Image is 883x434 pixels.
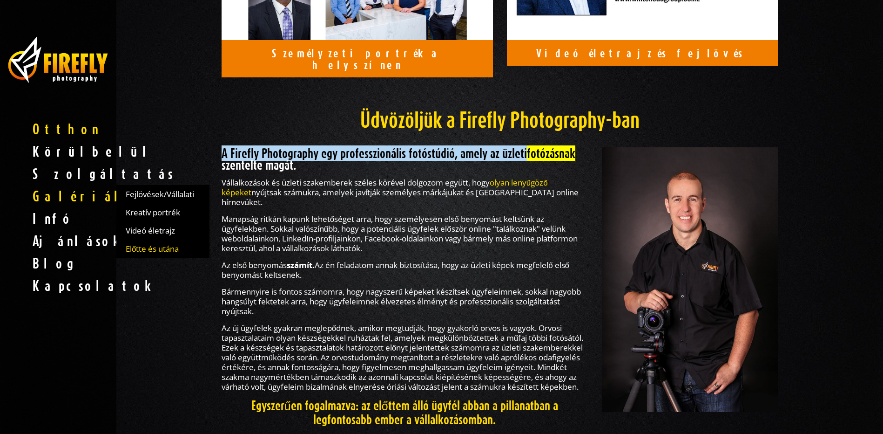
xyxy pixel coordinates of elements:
[222,323,588,392] p: Az új ügyfelek gyakran meglepődnek, amikor megtudják, hogy gyakorló orvos is vagyok. Orvosi tapas...
[602,147,778,412] img: Üzleti fotózás
[222,145,575,161] msreadoutspan: A Firefly Photography egy professzionális fotóstúdió, amely az üzleti
[126,189,194,199] span: Fejlövések/Vállalati
[116,221,209,240] a: Videó életrajz
[516,47,769,59] h4: Videó életrajz és fejlövés
[116,203,209,221] a: Kreatív portrék
[287,260,315,270] strong: számít.
[126,244,179,254] span: Előtte és utána
[231,47,484,70] h4: Személyzeti portrék a helyszínen
[222,177,548,198] a: olyan lenyűgöző képeket
[116,185,209,203] a: Fejlövések/Vállalati
[222,214,588,253] p: Manapság ritkán kapunk lehetőséget arra, hogy személyesen első benyomást keltsünk az ügyfelekben....
[222,178,588,207] p: Vállalkozások és üzleti szakemberek széles körével dolgozom együtt, hogy nyújtsak számukra, amely...
[360,107,640,132] span: Üdvözöljük a Firefly Photography-ban
[126,207,180,217] span: Kreatív portrék
[222,287,588,316] p: Bármennyire is fontos számomra, hogy nagyszerű képeket készítsek ügyfeleimnek, sokkal nagyobb han...
[126,226,175,235] span: Videó életrajz
[527,145,575,161] msreadoutspan: fotózásnak
[222,260,588,280] p: Az első benyomás Az én feladatom annak biztosítása, hogy az üzleti képek megfelelő első benyomást...
[222,147,588,171] h1: szentelte magát.
[251,398,558,427] span: Egyszerűen fogalmazva: az előttem álló ügyfél abban a pillanatban a legfontosabb ember a vállalko...
[116,240,209,258] a: Előtte és utána
[7,35,109,84] img: üzleti fotózás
